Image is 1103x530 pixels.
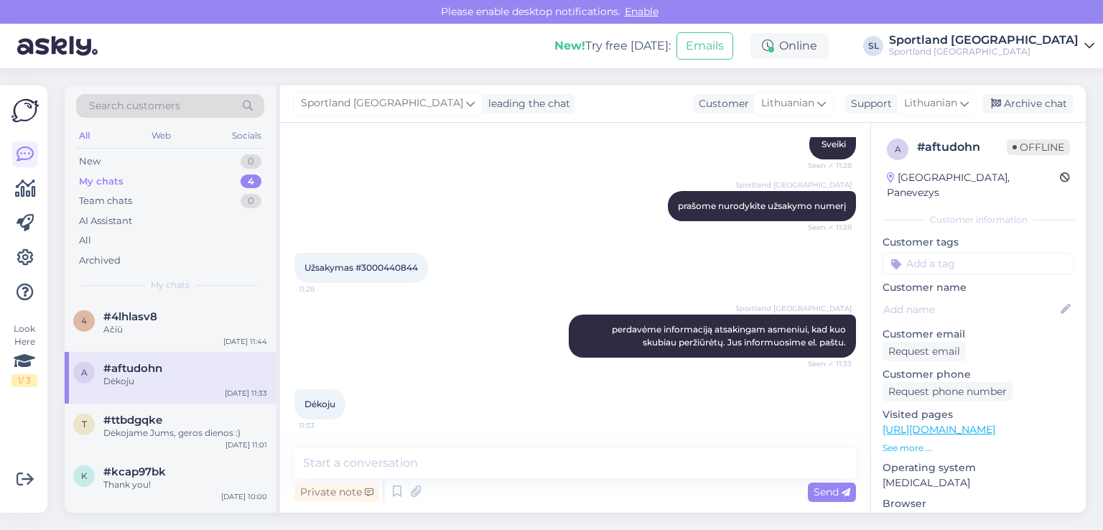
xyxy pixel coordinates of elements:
div: Support [845,96,892,111]
span: Enable [620,5,663,18]
p: Visited pages [883,407,1074,422]
span: k [81,470,88,481]
span: Seen ✓ 11:33 [798,358,852,369]
div: Customer information [883,213,1074,226]
span: prašome nurodykite užsakymo numerį [678,200,846,211]
p: Browser [883,496,1074,511]
p: [MEDICAL_DATA] [883,475,1074,491]
span: Seen ✓ 11:28 [798,222,852,233]
div: # aftudohn [917,139,1007,156]
div: 4 [241,175,261,189]
span: Sveiki [822,139,846,149]
div: AI Assistant [79,214,132,228]
input: Add name [883,302,1058,317]
span: Sportland [GEOGRAPHIC_DATA] [735,303,852,314]
span: #kcap97bk [103,465,166,478]
span: Seen ✓ 11:28 [798,160,852,171]
div: Dėkojame Jums, geros dienos :) [103,427,267,440]
span: 11:28 [299,284,353,294]
span: Lithuanian [904,96,957,111]
span: Search customers [89,98,180,113]
p: Operating system [883,460,1074,475]
p: Customer phone [883,367,1074,382]
a: [URL][DOMAIN_NAME] [883,423,995,436]
div: My chats [79,175,124,189]
div: [DATE] 11:44 [223,336,267,347]
span: 11:33 [299,420,353,431]
div: Request phone number [883,382,1013,401]
a: Sportland [GEOGRAPHIC_DATA]Sportland [GEOGRAPHIC_DATA] [889,34,1094,57]
span: a [895,144,901,154]
div: Request email [883,342,966,361]
div: Private note [294,483,379,502]
div: [DATE] 11:01 [225,440,267,450]
div: leading the chat [483,96,570,111]
span: Send [814,485,850,498]
div: 1 / 3 [11,374,37,387]
span: Offline [1007,139,1070,155]
div: All [79,233,91,248]
span: Dėkoju [304,399,335,409]
div: Web [149,126,174,145]
div: Archive chat [982,94,1073,113]
div: Thank you! [103,478,267,491]
span: Sportland [GEOGRAPHIC_DATA] [735,180,852,190]
div: Ačiū [103,323,267,336]
input: Add a tag [883,253,1074,274]
span: 4 [81,315,87,326]
div: [DATE] 10:00 [221,491,267,502]
div: Try free [DATE]: [554,37,671,55]
span: Sportland [GEOGRAPHIC_DATA] [301,96,463,111]
div: 0 [241,194,261,208]
div: Sportland [GEOGRAPHIC_DATA] [889,34,1079,46]
span: Lithuanian [761,96,814,111]
span: perdavėme informaciją atsakingam asmeniui, kad kuo skubiau peržiūrėtų. Jus informuosime el. paštu. [612,324,848,348]
span: My chats [151,279,190,292]
div: [DATE] 11:33 [225,388,267,399]
div: Customer [693,96,749,111]
span: #ttbdgqke [103,414,162,427]
p: Customer name [883,280,1074,295]
b: New! [554,39,585,52]
span: Užsakymas #3000440844 [304,262,418,273]
p: Customer tags [883,235,1074,250]
div: SL [863,36,883,56]
div: [GEOGRAPHIC_DATA], Panevezys [887,170,1060,200]
button: Emails [676,32,733,60]
div: Online [750,33,829,59]
p: Customer email [883,327,1074,342]
p: See more ... [883,442,1074,455]
div: All [76,126,93,145]
img: Askly Logo [11,97,39,124]
div: 0 [241,154,261,169]
div: New [79,154,101,169]
span: t [82,419,87,429]
div: Dėkoju [103,375,267,388]
div: Look Here [11,322,37,387]
div: Socials [229,126,264,145]
div: Sportland [GEOGRAPHIC_DATA] [889,46,1079,57]
div: Archived [79,254,121,268]
div: Team chats [79,194,132,208]
span: #4lhlasv8 [103,310,157,323]
span: #aftudohn [103,362,162,375]
span: a [81,367,88,378]
p: Android 27.0 [883,511,1074,526]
